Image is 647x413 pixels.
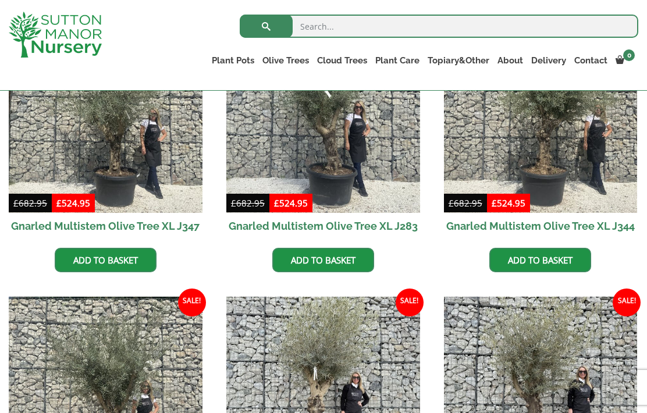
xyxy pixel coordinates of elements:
[178,289,206,316] span: Sale!
[570,52,612,69] a: Contact
[56,197,62,209] span: £
[231,197,236,209] span: £
[623,49,635,61] span: 0
[493,52,527,69] a: About
[492,197,497,209] span: £
[444,19,638,239] a: Sale! Gnarled Multistem Olive Tree XL J344
[272,248,374,272] a: Add to basket: “Gnarled Multistem Olive Tree XL J283”
[449,197,454,209] span: £
[449,197,482,209] bdi: 682.95
[9,19,202,213] img: Gnarled Multistem Olive Tree XL J347
[527,52,570,69] a: Delivery
[274,197,279,209] span: £
[9,12,102,58] img: logo
[226,213,420,239] h2: Gnarled Multistem Olive Tree XL J283
[489,248,591,272] a: Add to basket: “Gnarled Multistem Olive Tree XL J344”
[274,197,308,209] bdi: 524.95
[226,19,420,239] a: Sale! Gnarled Multistem Olive Tree XL J283
[396,289,424,316] span: Sale!
[258,52,313,69] a: Olive Trees
[13,197,47,209] bdi: 682.95
[240,15,638,38] input: Search...
[313,52,371,69] a: Cloud Trees
[231,197,265,209] bdi: 682.95
[424,52,493,69] a: Topiary&Other
[613,289,641,316] span: Sale!
[492,197,525,209] bdi: 524.95
[55,248,157,272] a: Add to basket: “Gnarled Multistem Olive Tree XL J347”
[612,52,638,69] a: 0
[9,213,202,239] h2: Gnarled Multistem Olive Tree XL J347
[208,52,258,69] a: Plant Pots
[9,19,202,239] a: Sale! Gnarled Multistem Olive Tree XL J347
[13,197,19,209] span: £
[226,19,420,213] img: Gnarled Multistem Olive Tree XL J283
[56,197,90,209] bdi: 524.95
[444,19,638,213] img: Gnarled Multistem Olive Tree XL J344
[371,52,424,69] a: Plant Care
[444,213,638,239] h2: Gnarled Multistem Olive Tree XL J344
